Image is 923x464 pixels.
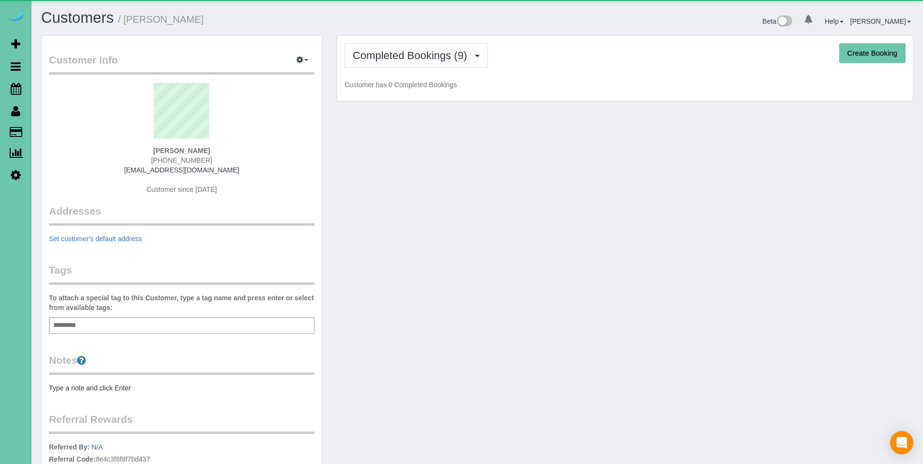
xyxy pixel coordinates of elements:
a: [EMAIL_ADDRESS][DOMAIN_NAME] [124,166,239,174]
a: [PERSON_NAME] [850,17,911,25]
img: Automaid Logo [6,10,25,23]
label: Referred By: [49,442,90,452]
legend: Tags [49,263,314,285]
div: Open Intercom Messenger [890,431,913,454]
button: Completed Bookings (9) [344,43,488,68]
small: / [PERSON_NAME] [118,14,204,25]
legend: Notes [49,353,314,375]
a: Customers [41,9,114,26]
legend: Customer Info [49,53,314,75]
p: Customer has 0 Completed Bookings [344,80,906,90]
button: Create Booking [839,43,906,63]
span: [PHONE_NUMBER] [151,156,212,164]
img: New interface [776,15,792,28]
label: To attach a special tag to this Customer, type a tag name and press enter or select from availabl... [49,293,314,312]
strong: [PERSON_NAME] [153,147,210,155]
span: Completed Bookings (9) [353,49,472,62]
pre: Type a note and click Enter [49,383,314,393]
span: Customer since [DATE] [146,186,217,193]
a: Beta [763,17,793,25]
a: N/A [92,443,103,451]
label: Referral Code: [49,454,95,464]
a: Help [825,17,844,25]
legend: Referral Rewards [49,412,314,434]
a: Set customer's default address [49,235,142,243]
